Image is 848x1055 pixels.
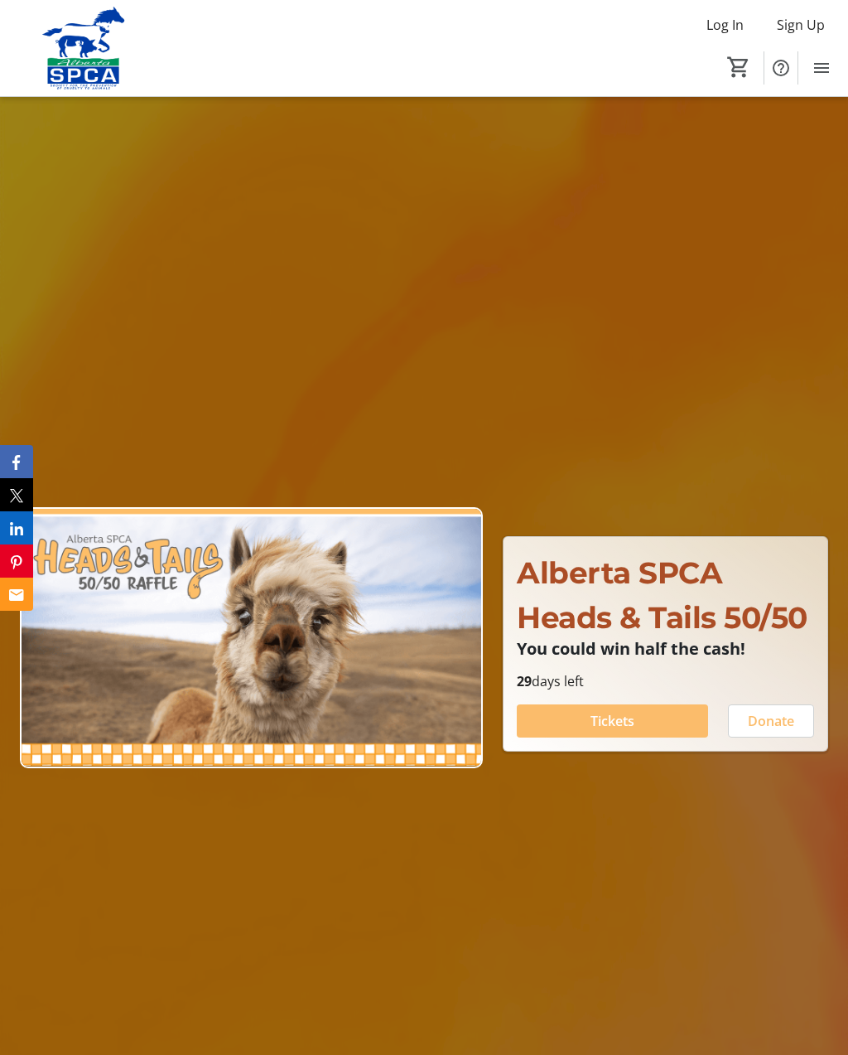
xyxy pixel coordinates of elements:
button: Menu [805,51,838,85]
span: Alberta SPCA [517,554,722,591]
button: Help [764,51,797,85]
img: Campaign CTA Media Photo [20,507,483,768]
button: Donate [728,704,814,738]
span: Sign Up [777,15,825,35]
span: Donate [748,711,794,731]
button: Tickets [517,704,708,738]
button: Cart [724,52,754,82]
span: Tickets [590,711,634,731]
button: Log In [693,12,757,38]
p: days left [517,671,814,691]
p: You could win half the cash! [517,640,814,658]
button: Sign Up [764,12,838,38]
span: 29 [517,672,532,690]
span: Log In [706,15,744,35]
img: Alberta SPCA's Logo [10,7,157,90]
span: Heads & Tails 50/50 [517,599,807,636]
